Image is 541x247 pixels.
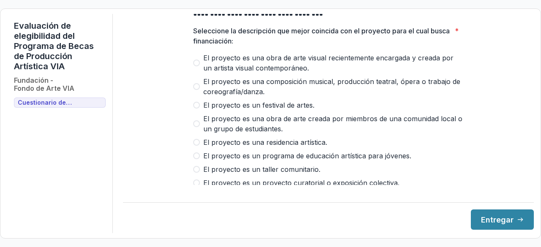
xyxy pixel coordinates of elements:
font: El proyecto es un programa de educación artística para jóvenes. [203,152,411,160]
font: Cuestionario de elegibilidad [18,99,72,113]
font: El proyecto es una obra de arte visual recientemente encargada y creada por un artista visual con... [203,54,454,72]
font: El proyecto es un taller comunitario. [203,165,320,174]
font: El proyecto es un proyecto curatorial o exposición colectiva. [203,179,399,187]
font: Seleccione la descripción que mejor coincida con el proyecto para el cual busca financiación: [193,27,450,45]
font: El proyecto es una obra de arte creada por miembros de una comunidad local o un grupo de estudian... [203,114,462,133]
font: Fondo de Arte VIA [14,84,74,92]
font: Fundación - [14,76,53,84]
font: Evaluación de elegibilidad del Programa de Becas de Producción Artística VIA [14,21,94,71]
button: Entregar [471,209,534,230]
font: El proyecto es una residencia artística. [203,138,327,147]
font: El proyecto es un festival de artes. [203,101,314,109]
font: Entregar [481,215,514,224]
font: El proyecto es una composición musical, producción teatral, ópera o trabajo de coreografía/danza. [203,77,460,96]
